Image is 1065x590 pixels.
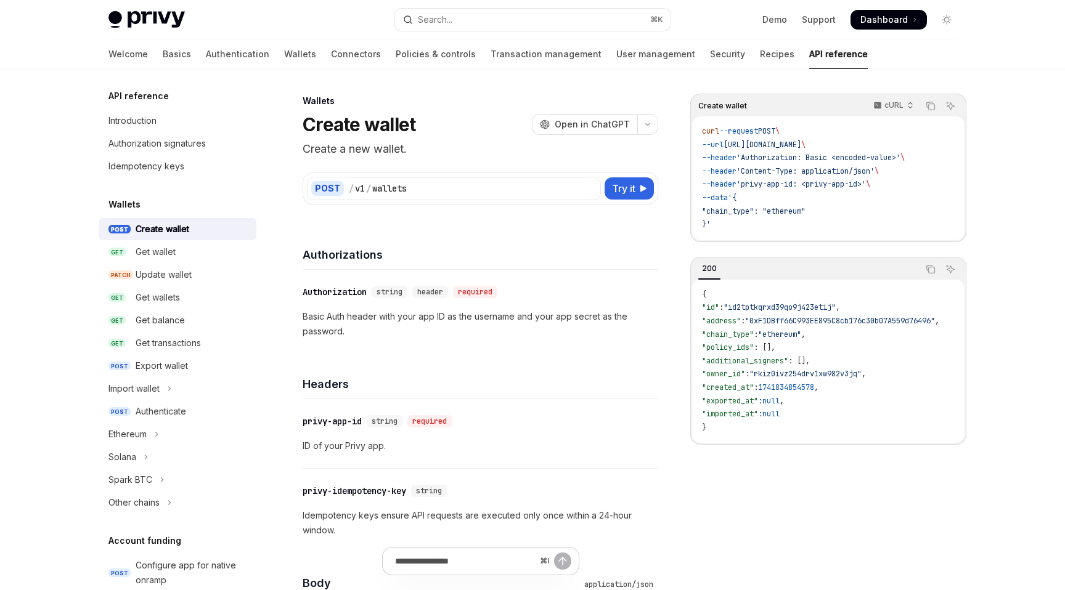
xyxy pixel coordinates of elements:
div: Search... [418,12,452,27]
div: Create wallet [136,222,189,236]
span: }' [702,219,711,229]
span: [URL][DOMAIN_NAME] [724,140,801,150]
div: Introduction [108,113,157,128]
span: '{ [728,193,737,203]
div: POST [311,181,344,196]
button: Toggle Other chains section [99,491,256,514]
span: string [372,416,398,426]
button: Ask AI [942,98,958,114]
span: GET [108,293,126,302]
span: Open in ChatGPT [555,118,630,131]
span: ⌘ K [650,15,663,25]
div: wallets [372,182,407,195]
span: "chain_type": "ethereum" [702,206,806,216]
h4: Headers [303,376,658,392]
span: Dashboard [860,14,908,26]
div: Get wallets [136,290,180,305]
div: Update wallet [136,267,192,282]
span: --url [702,140,724,150]
span: : [758,396,762,406]
span: --header [702,166,737,176]
span: null [762,396,780,406]
span: "ethereum" [758,329,801,339]
a: Basics [163,39,191,69]
span: "0xF1DBff66C993EE895C8cb176c30b07A559d76496" [745,316,935,326]
div: Ethereum [108,427,147,442]
span: : [741,316,745,326]
a: POSTCreate wallet [99,218,256,240]
a: Connectors [331,39,381,69]
a: GETGet transactions [99,332,256,354]
div: Authorization [303,286,367,298]
div: Solana [108,450,136,464]
a: Idempotency keys [99,155,256,177]
a: GETGet balance [99,309,256,331]
img: light logo [108,11,185,28]
a: GETGet wallet [99,241,256,263]
h5: Wallets [108,197,141,212]
button: Copy the contents from the code block [923,261,939,277]
a: Introduction [99,110,256,132]
button: Toggle Import wallet section [99,378,256,400]
div: Import wallet [108,381,160,396]
div: Idempotency keys [108,159,184,174]
span: , [862,369,866,379]
span: 'privy-app-id: <privy-app-id>' [737,179,866,189]
span: "additional_signers" [702,356,788,366]
a: Authorization signatures [99,132,256,155]
span: POST [108,568,131,578]
span: "imported_at" [702,409,758,419]
span: : [754,382,758,392]
div: 200 [698,261,720,276]
p: cURL [884,100,904,110]
div: Authenticate [136,404,186,419]
span: PATCH [108,270,133,280]
span: { [702,289,706,299]
a: Demo [762,14,787,26]
div: required [453,286,497,298]
button: Try it [605,177,654,200]
div: Get transactions [136,336,201,350]
button: Open search [394,9,671,31]
span: , [801,329,806,339]
span: "id2tptkqrxd39qo9j423etij" [724,302,836,312]
button: Toggle Solana section [99,446,256,468]
button: Ask AI [942,261,958,277]
span: \ [900,153,905,163]
h1: Create wallet [303,113,415,135]
button: Toggle Ethereum section [99,423,256,445]
span: : [754,329,758,339]
a: Policies & controls [396,39,476,69]
a: Wallets [284,39,316,69]
a: Support [802,14,836,26]
span: --header [702,179,737,189]
span: "address" [702,316,741,326]
button: Toggle dark mode [937,10,957,30]
span: string [377,287,402,297]
a: Authentication [206,39,269,69]
div: Other chains [108,495,160,510]
a: PATCHUpdate wallet [99,264,256,286]
h5: Account funding [108,533,181,548]
div: privy-app-id [303,415,362,427]
span: 'Content-Type: application/json' [737,166,875,176]
div: v1 [355,182,365,195]
span: , [836,302,840,312]
div: Spark BTC [108,472,152,487]
div: Get wallet [136,244,176,259]
a: GETGet wallets [99,286,256,309]
span: Try it [612,181,635,196]
span: null [762,409,780,419]
span: string [416,486,442,496]
span: --request [719,126,758,136]
div: required [407,415,452,427]
span: \ [866,179,870,189]
h4: Authorizations [303,246,658,263]
span: GET [108,339,126,348]
span: header [417,287,443,297]
span: "chain_type" [702,329,754,339]
span: Create wallet [698,101,747,111]
span: POST [108,362,131,371]
span: "owner_id" [702,369,745,379]
a: POSTExport wallet [99,355,256,377]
